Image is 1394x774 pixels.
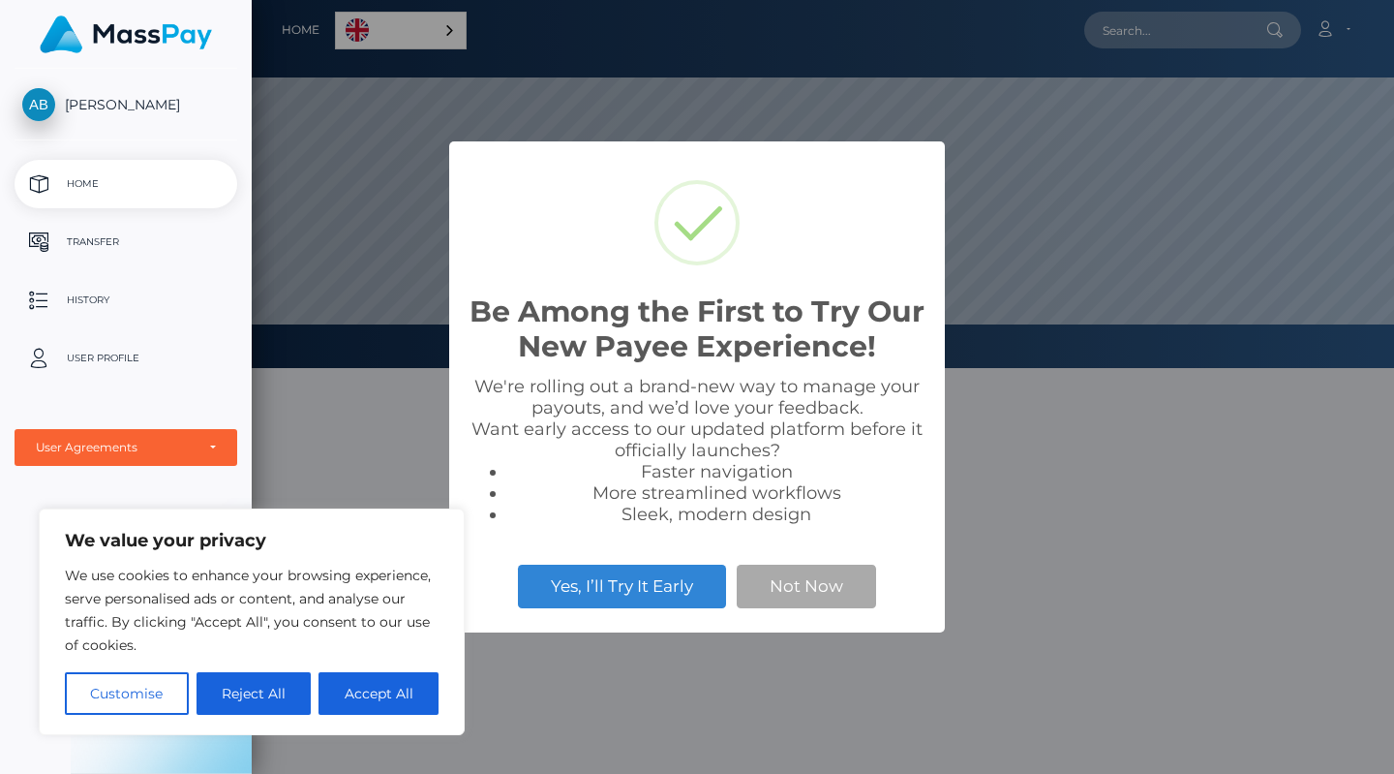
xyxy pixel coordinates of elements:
p: We use cookies to enhance your browsing experience, serve personalised ads or content, and analys... [65,564,439,657]
div: User Agreements [36,440,195,455]
img: MassPay [40,15,212,53]
button: Not Now [737,565,876,607]
li: Faster navigation [507,461,925,482]
div: We value your privacy [39,509,465,735]
li: More streamlined workflows [507,482,925,504]
h2: Be Among the First to Try Our New Payee Experience! [469,294,925,364]
div: We're rolling out a brand-new way to manage your payouts, and we’d love your feedback. Want early... [469,376,925,525]
li: Sleek, modern design [507,504,925,525]
p: History [22,286,229,315]
p: Transfer [22,228,229,257]
button: User Agreements [15,429,237,466]
button: Yes, I’ll Try It Early [518,565,726,607]
button: Customise [65,672,189,715]
button: Accept All [318,672,439,715]
span: [PERSON_NAME] [15,96,237,113]
button: Reject All [197,672,312,715]
p: Home [22,170,229,199]
p: We value your privacy [65,529,439,552]
p: User Profile [22,344,229,373]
